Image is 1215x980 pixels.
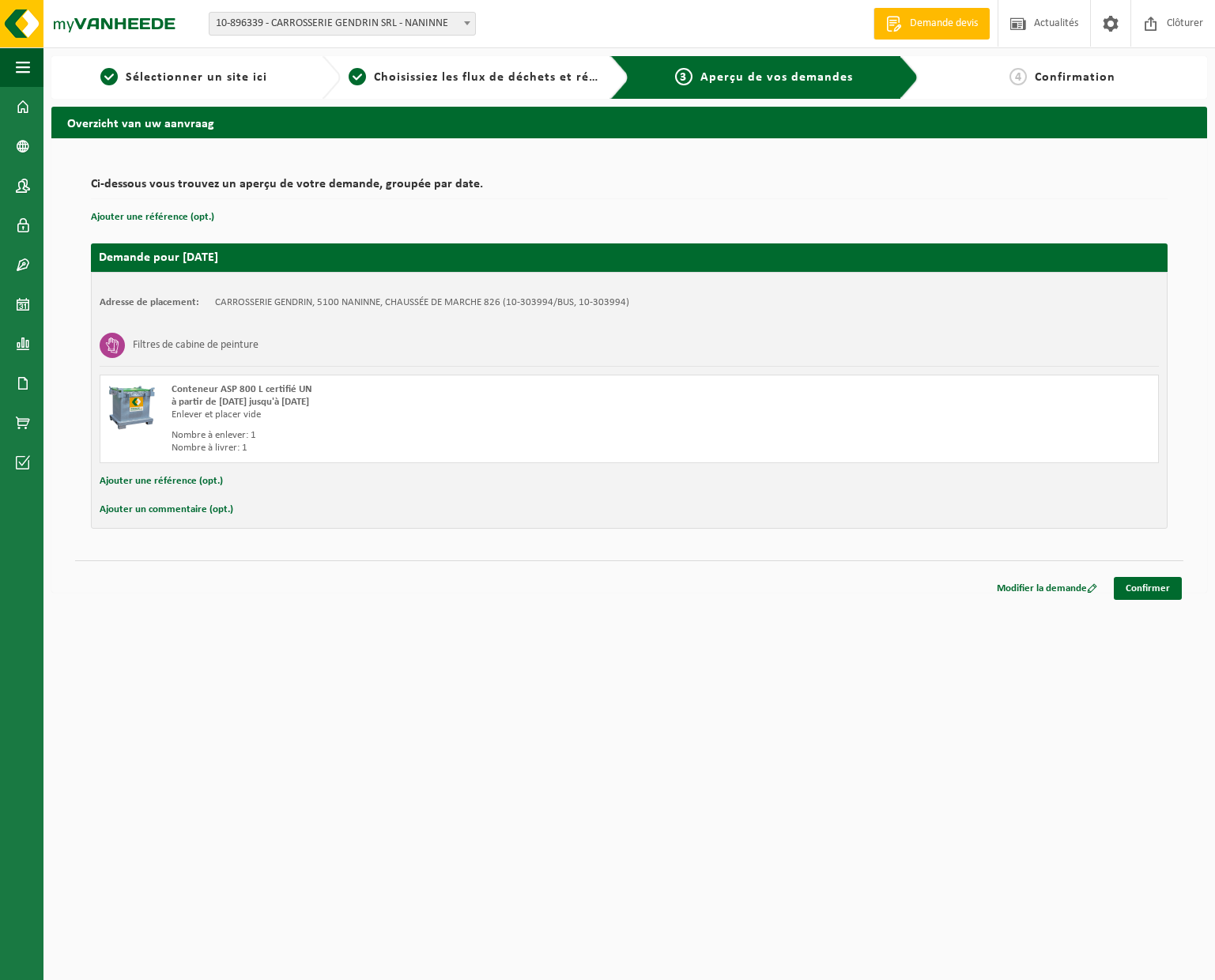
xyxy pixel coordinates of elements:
a: Modifier la demande [985,577,1109,600]
span: 10-896339 - CARROSSERIE GENDRIN SRL - NANINNE [209,13,475,35]
h2: Ci-dessous vous trouvez un aperçu de votre demande, groupée par date. [91,178,1168,199]
span: 2 [349,68,366,85]
span: Sélectionner un site ici [126,71,267,84]
span: Conteneur ASP 800 L certifié UN [172,384,312,394]
iframe: chat widget [8,945,264,980]
button: Ajouter un commentaire (opt.) [100,499,233,520]
span: Choisissiez les flux de déchets et récipients [374,71,637,84]
div: Nombre à enlever: 1 [172,429,692,442]
h3: Filtres de cabine de peinture [133,333,258,358]
a: Confirmer [1114,577,1182,600]
span: Confirmation [1035,71,1115,84]
a: 2Choisissiez les flux de déchets et récipients [349,68,598,87]
span: 3 [675,68,692,85]
td: CARROSSERIE GENDRIN, 5100 NANINNE, CHAUSSÉE DE MARCHE 826 (10-303994/BUS, 10-303994) [215,296,629,309]
div: Enlever et placer vide [172,409,692,421]
strong: à partir de [DATE] jusqu'à [DATE] [172,397,309,407]
button: Ajouter une référence (opt.) [91,207,214,228]
h2: Overzicht van uw aanvraag [51,107,1207,138]
span: Aperçu de vos demandes [700,71,853,84]
span: 1 [100,68,118,85]
strong: Adresse de placement: [100,297,199,307]
img: PB-AP-0800-MET-02-01.png [108,383,156,431]
a: Demande devis [874,8,990,40]
div: Nombre à livrer: 1 [172,442,692,454]
button: Ajouter une référence (opt.) [100,471,223,492]
span: 10-896339 - CARROSSERIE GENDRIN SRL - NANINNE [209,12,476,36]
span: Demande devis [906,16,982,32]
span: 4 [1009,68,1027,85]
a: 1Sélectionner un site ici [59,68,309,87]
strong: Demande pour [DATE] [99,251,218,264]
